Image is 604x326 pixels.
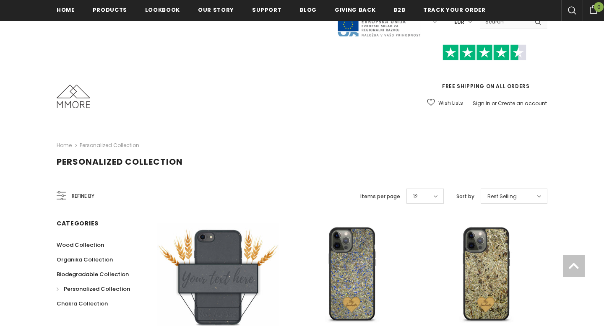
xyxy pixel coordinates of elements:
a: Javni Razpis [337,18,421,25]
span: 0 [594,2,604,12]
a: Personalized Collection [57,282,130,296]
span: Giving back [335,6,375,14]
a: Sign In [473,100,490,107]
a: Home [57,140,72,150]
span: Wish Lists [438,99,463,107]
span: Home [57,6,75,14]
span: Chakra Collection [57,300,108,308]
label: Sort by [456,192,474,201]
input: Search Site [480,16,528,28]
a: 0 [583,4,604,14]
img: Javni Razpis [337,7,421,37]
span: FREE SHIPPING ON ALL ORDERS [422,48,547,90]
span: Track your order [423,6,485,14]
span: Lookbook [145,6,180,14]
span: Refine by [72,191,94,201]
span: Wood Collection [57,241,104,249]
span: EUR [454,18,464,26]
span: Our Story [198,6,234,14]
span: 12 [413,192,418,201]
span: Personalized Collection [57,156,183,168]
img: MMORE Cases [57,85,90,108]
span: or [492,100,497,107]
span: Blog [299,6,317,14]
span: B2B [393,6,405,14]
a: Biodegradable Collection [57,267,129,282]
a: Create an account [498,100,547,107]
img: Trust Pilot Stars [443,44,526,61]
label: Items per page [360,192,400,201]
a: Chakra Collection [57,296,108,311]
span: Biodegradable Collection [57,270,129,278]
span: Personalized Collection [64,285,130,293]
span: support [252,6,282,14]
a: Wish Lists [427,96,463,110]
span: Best Selling [487,192,517,201]
span: Products [93,6,127,14]
a: Personalized Collection [80,142,139,149]
iframe: Customer reviews powered by Trustpilot [422,60,547,82]
span: Organika Collection [57,256,113,264]
span: Categories [57,219,99,228]
a: Wood Collection [57,238,104,252]
a: Organika Collection [57,252,113,267]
